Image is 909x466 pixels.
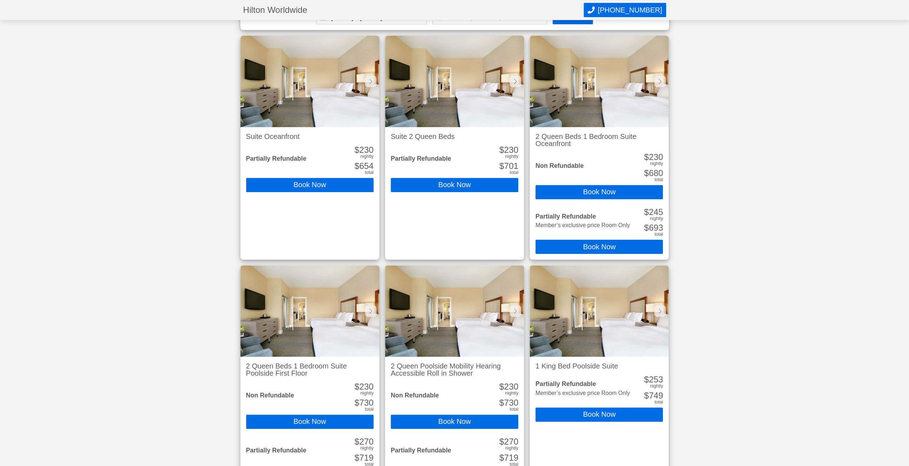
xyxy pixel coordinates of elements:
div: nightly [360,446,374,451]
span: $ [644,391,649,400]
span: $ [499,145,504,155]
div: 270 [499,437,518,446]
img: 2 Queen Poolside Mobility Hearing Accessible Roll in Shower [385,265,524,357]
div: Partially Refundable [535,381,630,387]
div: total [365,170,374,175]
h2: Suite 2 Queen Beds [391,133,518,140]
div: Non Refundable [535,163,584,169]
div: total [510,170,518,175]
div: 654 [354,162,373,170]
span: $ [354,453,359,462]
span: $ [499,437,504,446]
div: total [654,177,663,182]
img: Suite Oceanfront [240,36,379,127]
span: $ [499,161,504,171]
div: 719 [499,454,518,462]
span: $ [644,223,649,232]
div: Partially Refundable [391,156,451,162]
span: $ [644,152,649,162]
div: nightly [505,154,518,159]
div: nightly [360,391,374,396]
div: 253 [644,375,663,384]
div: total [654,232,663,237]
span: $ [499,398,504,407]
div: 1 room, 2 adults, 0 children [448,14,534,21]
div: 693 [644,224,663,232]
button: Book Now [391,415,518,429]
div: 230 [499,382,518,391]
div: nightly [650,384,663,389]
div: 749 [644,391,663,400]
img: 2 Queen Beds 1 Bedroom Suite Oceanfront [530,36,669,127]
button: Call [584,3,666,17]
span: [PHONE_NUMBER] [598,6,662,14]
div: 245 [644,208,663,216]
div: Partially Refundable [246,447,306,454]
div: Member’s exclusive price Room Only [535,222,630,228]
button: Book Now [246,178,374,192]
div: nightly [650,216,663,221]
div: nightly [505,391,518,396]
div: Partially Refundable [391,447,451,454]
div: nightly [360,154,374,159]
span: $ [354,145,359,155]
button: Book Now [391,178,518,192]
div: nightly [505,446,518,451]
span: $ [354,398,359,407]
div: 270 [354,437,373,446]
div: 719 [354,454,373,462]
img: Suite 2 Queen Beds [385,36,524,127]
div: total [365,407,374,412]
span: $ [354,382,359,391]
h2: 2 Queen Poolside Mobility Hearing Accessible Roll in Shower [391,362,518,377]
h2: 2 Queen Beds 1 Bedroom Suite Oceanfront [535,133,663,147]
span: $ [354,161,359,171]
button: Book Now [246,415,374,429]
button: Book Now [535,240,663,254]
span: $ [644,375,649,384]
div: Partially Refundable [535,214,630,220]
h2: 1 King Bed Poolside Suite [535,362,663,370]
div: Member’s exclusive price Room Only [535,390,630,396]
div: 230 [354,382,373,391]
div: Partially Refundable [246,156,306,162]
img: 1 King Bed Poolside Suite [530,265,669,357]
span: $ [354,437,359,446]
div: 680 [644,169,663,177]
div: 230 [644,153,663,161]
div: 230 [354,146,373,154]
h1: Hilton Worldwide [243,6,584,14]
img: 2 Queen Beds 1 Bedroom Suite Poolside First Floor [240,265,379,357]
div: 730 [499,399,518,407]
div: nightly [650,161,663,166]
div: 730 [354,399,373,407]
span: $ [644,207,649,217]
div: total [654,400,663,405]
h2: Suite Oceanfront [246,133,374,140]
span: $ [644,168,649,178]
h2: 2 Queen Beds 1 Bedroom Suite Poolside First Floor [246,362,374,377]
div: 230 [499,146,518,154]
button: Book Now [535,407,663,422]
div: Non Refundable [391,392,439,399]
span: $ [499,453,504,462]
div: total [510,407,518,412]
div: Non Refundable [246,392,294,399]
div: 701 [499,162,518,170]
button: Book Now [535,185,663,199]
span: $ [499,382,504,391]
